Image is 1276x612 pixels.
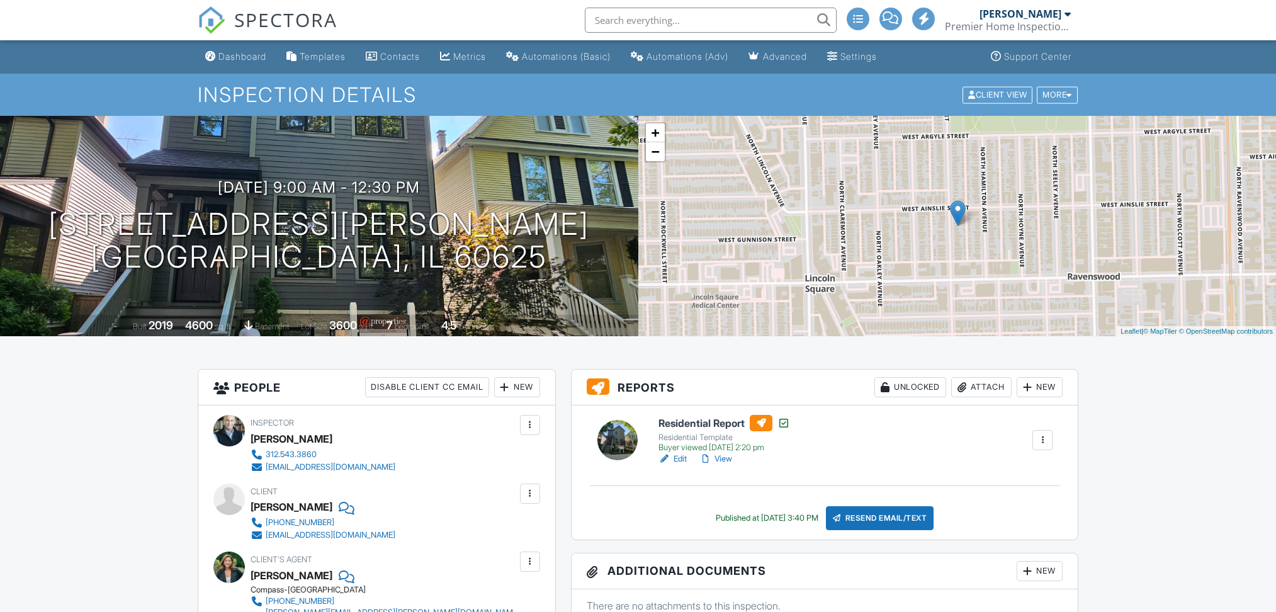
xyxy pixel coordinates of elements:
div: Settings [840,51,877,62]
div: [PERSON_NAME] [251,429,332,448]
a: [EMAIL_ADDRESS][DOMAIN_NAME] [251,461,395,473]
div: [EMAIL_ADDRESS][DOMAIN_NAME] [266,530,395,540]
a: Automations (Advanced) [626,45,733,69]
span: sq.ft. [359,322,375,331]
span: Built [133,322,147,331]
a: © MapTiler [1143,327,1177,335]
h3: Additional Documents [572,553,1078,589]
h1: Inspection Details [198,84,1079,106]
div: [PERSON_NAME] [251,497,332,516]
h1: [STREET_ADDRESS][PERSON_NAME] [GEOGRAPHIC_DATA], IL 60625 [48,208,589,275]
div: | [1117,326,1276,337]
a: SPECTORA [198,17,337,43]
div: Dashboard [218,51,266,62]
a: [PHONE_NUMBER] [251,595,517,608]
a: Settings [822,45,882,69]
a: Client View [961,89,1036,99]
div: Compass-[GEOGRAPHIC_DATA] [251,585,527,595]
a: Leaflet [1121,327,1141,335]
div: New [494,377,540,397]
a: Dashboard [200,45,271,69]
div: Attach [951,377,1012,397]
span: Client's Agent [251,555,312,564]
div: Automations (Basic) [522,51,611,62]
span: Client [251,487,278,496]
div: Metrics [453,51,486,62]
span: sq. ft. [215,322,232,331]
div: [PHONE_NUMBER] [266,518,334,528]
div: 4600 [185,319,213,332]
div: 7 [387,319,393,332]
a: Advanced [743,45,812,69]
div: Templates [300,51,346,62]
div: Resend Email/Text [826,506,934,530]
span: Inspector [251,418,294,428]
a: Automations (Basic) [501,45,616,69]
span: bedrooms [395,322,429,331]
img: The Best Home Inspection Software - Spectora [198,6,225,34]
div: 2019 [149,319,173,332]
input: Search everything... [585,8,837,33]
a: View [699,453,732,465]
div: 4.5 [441,319,457,332]
span: basement [255,322,289,331]
a: Edit [658,453,687,465]
div: Unlocked [874,377,946,397]
div: Advanced [763,51,807,62]
span: bathrooms [459,322,495,331]
h3: People [198,370,555,405]
div: [PERSON_NAME] [980,8,1061,20]
div: Residential Template [658,433,790,443]
div: Premier Home Inspection Chicago LLC Lic#451.001387 [945,20,1071,33]
div: 3600 [329,319,357,332]
div: More [1037,86,1078,103]
a: Zoom out [646,142,665,161]
h3: [DATE] 9:00 am - 12:30 pm [218,179,420,196]
a: [PHONE_NUMBER] [251,516,395,529]
div: Support Center [1004,51,1071,62]
div: New [1017,377,1063,397]
h6: Residential Report [658,415,790,431]
a: Contacts [361,45,425,69]
div: New [1017,561,1063,581]
span: Lot Size [301,322,327,331]
div: [PHONE_NUMBER] [266,596,334,606]
a: 312.543.3860 [251,448,395,461]
div: Buyer viewed [DATE] 2:20 pm [658,443,790,453]
a: Zoom in [646,123,665,142]
div: 312.543.3860 [266,450,317,460]
span: SPECTORA [234,6,337,33]
a: © OpenStreetMap contributors [1179,327,1273,335]
a: Support Center [986,45,1076,69]
div: [EMAIL_ADDRESS][DOMAIN_NAME] [266,462,395,472]
a: [EMAIL_ADDRESS][DOMAIN_NAME] [251,529,395,541]
a: [PERSON_NAME] [251,566,332,585]
a: Templates [281,45,351,69]
a: Residential Report Residential Template Buyer viewed [DATE] 2:20 pm [658,415,790,453]
div: Disable Client CC Email [365,377,489,397]
div: Automations (Adv) [646,51,728,62]
div: Client View [963,86,1032,103]
div: Contacts [380,51,420,62]
h3: Reports [572,370,1078,405]
a: Metrics [435,45,491,69]
div: Published at [DATE] 3:40 PM [716,513,818,523]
